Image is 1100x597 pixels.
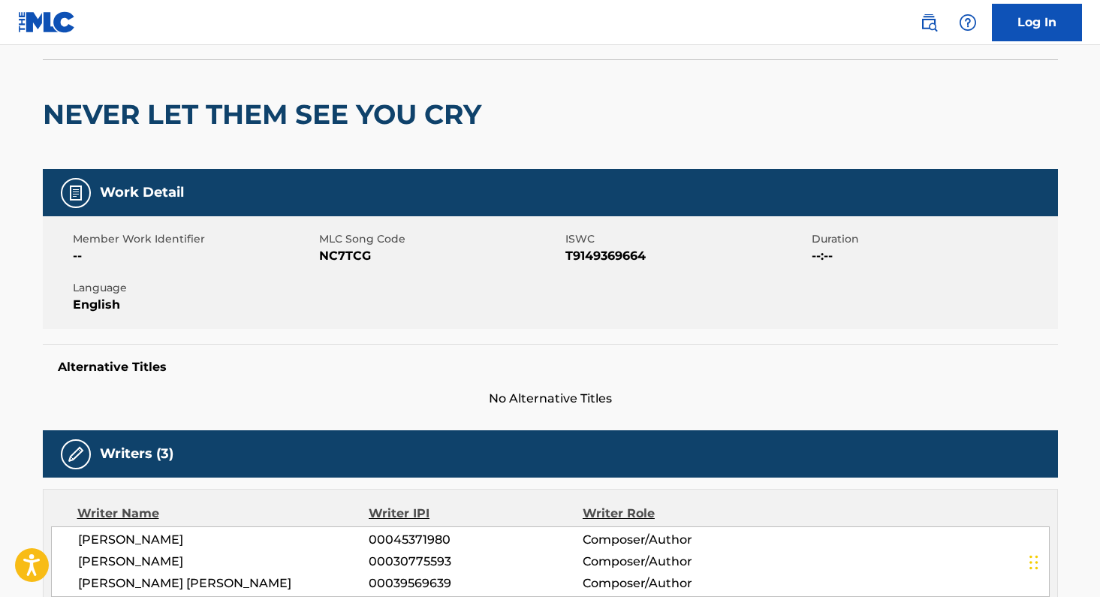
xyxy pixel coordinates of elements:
[43,98,489,131] h2: NEVER LET THEM SEE YOU CRY
[67,184,85,202] img: Work Detail
[73,231,315,247] span: Member Work Identifier
[319,247,562,265] span: NC7TCG
[369,574,582,592] span: 00039569639
[992,4,1082,41] a: Log In
[812,247,1054,265] span: --:--
[1029,540,1038,585] div: Drag
[77,505,369,523] div: Writer Name
[920,14,938,32] img: search
[73,247,315,265] span: --
[565,231,808,247] span: ISWC
[369,531,582,549] span: 00045371980
[914,8,944,38] a: Public Search
[565,247,808,265] span: T9149369664
[812,231,1054,247] span: Duration
[73,296,315,314] span: English
[73,280,315,296] span: Language
[953,8,983,38] div: Help
[43,390,1058,408] span: No Alternative Titles
[583,531,777,549] span: Composer/Author
[100,445,173,463] h5: Writers (3)
[78,553,369,571] span: [PERSON_NAME]
[1025,525,1100,597] iframe: Chat Widget
[78,574,369,592] span: [PERSON_NAME] [PERSON_NAME]
[67,445,85,463] img: Writers
[369,553,582,571] span: 00030775593
[583,574,777,592] span: Composer/Author
[583,505,777,523] div: Writer Role
[58,360,1043,375] h5: Alternative Titles
[583,553,777,571] span: Composer/Author
[78,531,369,549] span: [PERSON_NAME]
[100,184,184,201] h5: Work Detail
[369,505,583,523] div: Writer IPI
[959,14,977,32] img: help
[18,11,76,33] img: MLC Logo
[319,231,562,247] span: MLC Song Code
